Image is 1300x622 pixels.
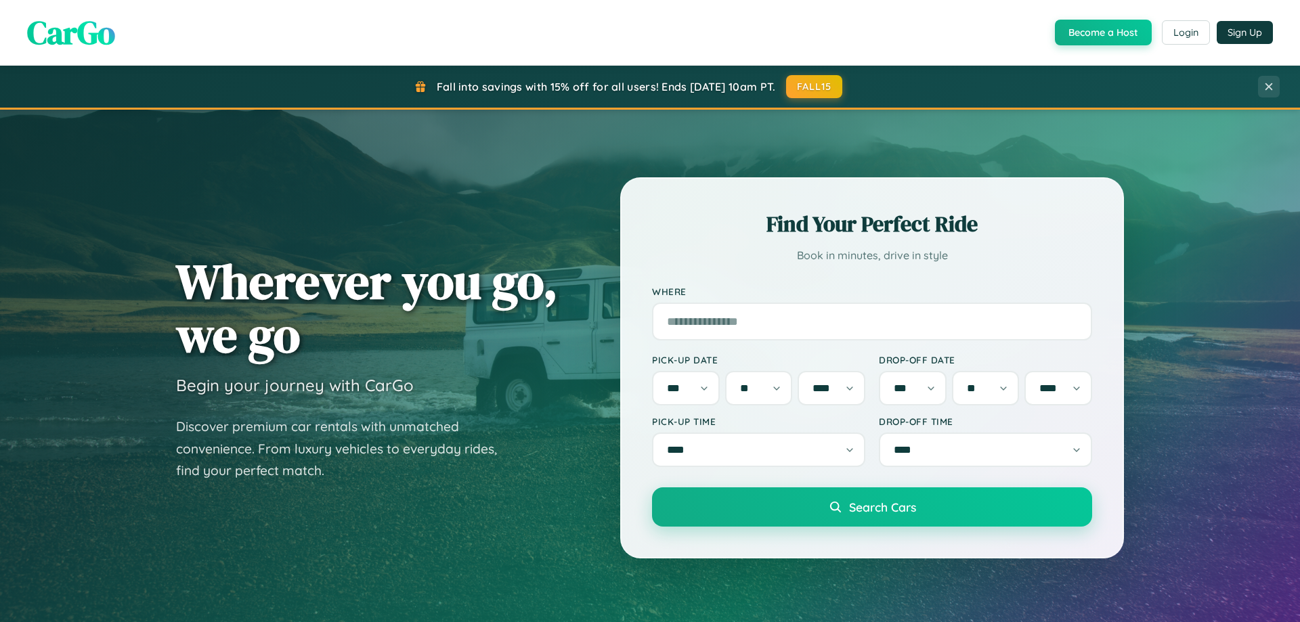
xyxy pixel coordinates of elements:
button: Sign Up [1217,21,1273,44]
span: CarGo [27,10,115,55]
label: Pick-up Time [652,416,865,427]
button: Search Cars [652,487,1092,527]
label: Drop-off Time [879,416,1092,427]
p: Discover premium car rentals with unmatched convenience. From luxury vehicles to everyday rides, ... [176,416,515,482]
button: Become a Host [1055,20,1152,45]
label: Where [652,286,1092,297]
p: Book in minutes, drive in style [652,246,1092,265]
button: Login [1162,20,1210,45]
span: Search Cars [849,499,916,514]
label: Drop-off Date [879,354,1092,365]
button: FALL15 [786,75,843,98]
h3: Begin your journey with CarGo [176,375,414,395]
h2: Find Your Perfect Ride [652,209,1092,239]
span: Fall into savings with 15% off for all users! Ends [DATE] 10am PT. [437,80,776,93]
label: Pick-up Date [652,354,865,365]
h1: Wherever you go, we go [176,254,558,361]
